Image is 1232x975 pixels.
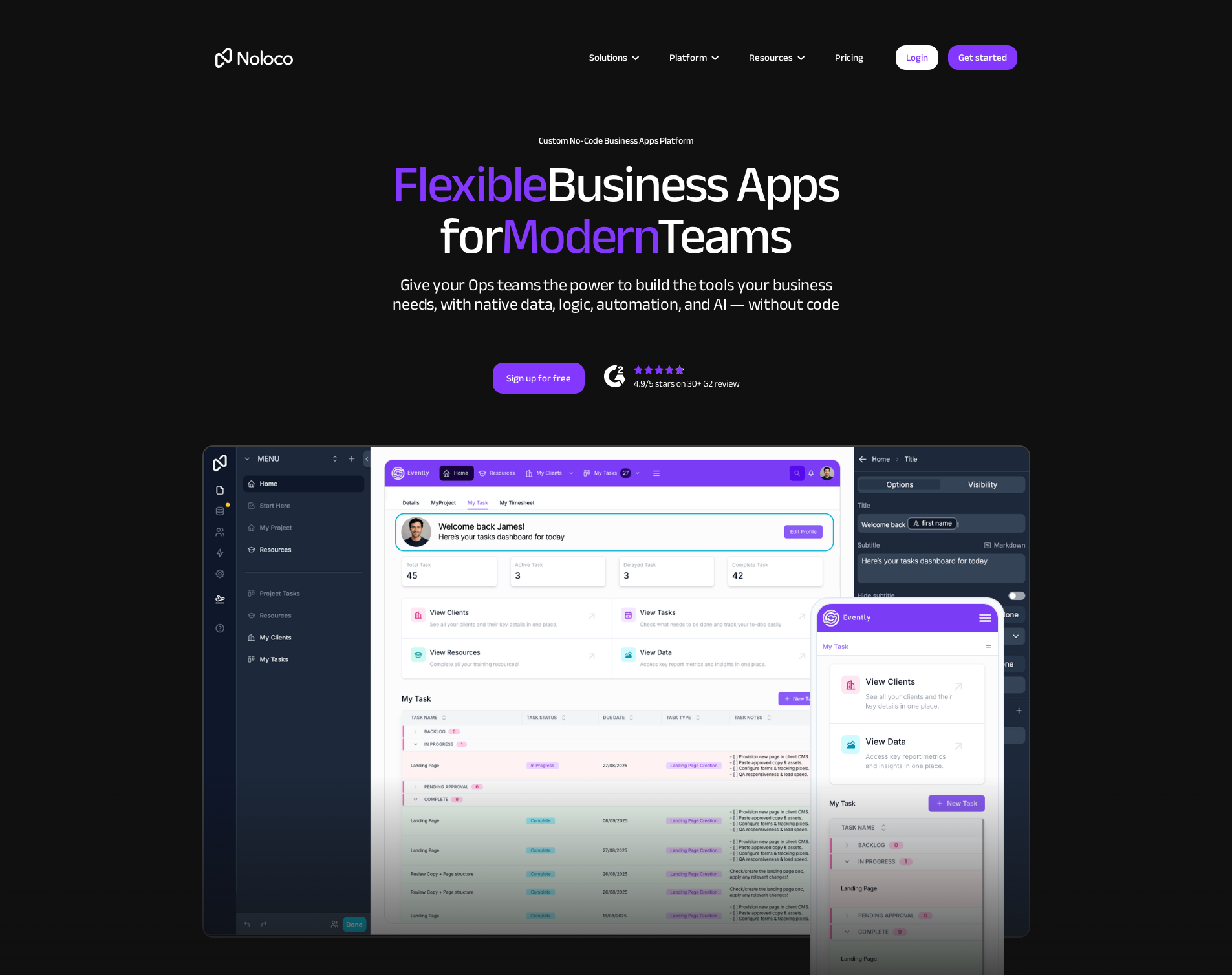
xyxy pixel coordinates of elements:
a: Login [896,45,938,70]
div: Resources [733,49,819,66]
a: Get started [948,45,1017,70]
div: Platform [653,49,733,66]
a: Sign up for free [493,363,585,394]
h2: Business Apps for Teams [215,159,1017,262]
a: home [215,48,293,68]
div: Give your Ops teams the power to build the tools your business needs, with native data, logic, au... [390,275,843,314]
div: Solutions [589,49,627,66]
div: Resources [749,49,793,66]
span: Modern [501,188,657,284]
h1: Custom No-Code Business Apps Platform [215,136,1017,146]
div: Solutions [573,49,653,66]
div: Platform [669,49,707,66]
a: Pricing [819,49,880,66]
span: Flexible [393,136,546,233]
